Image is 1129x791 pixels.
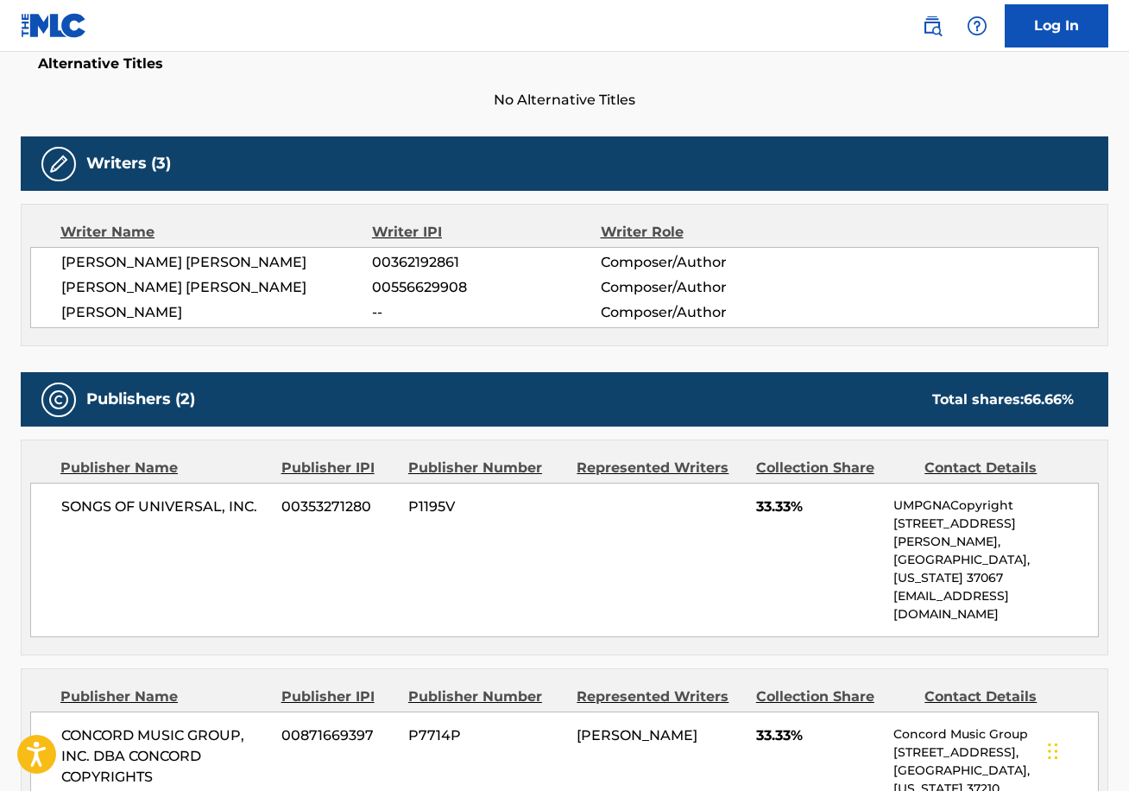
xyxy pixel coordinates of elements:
[577,458,742,478] div: Represented Writers
[893,497,1098,515] p: UMPGNACopyright
[577,687,742,707] div: Represented Writers
[61,725,268,788] span: CONCORD MUSIC GROUP, INC. DBA CONCORD COPYRIGHTS
[915,9,949,43] a: Public Search
[893,744,1098,762] p: [STREET_ADDRESS],
[756,458,911,478] div: Collection Share
[893,587,1098,623] p: [EMAIL_ADDRESS][DOMAIN_NAME]
[408,687,564,707] div: Publisher Number
[601,252,808,273] span: Composer/Author
[60,687,268,707] div: Publisher Name
[38,55,1091,73] h5: Alternative Titles
[577,727,697,744] span: [PERSON_NAME]
[924,458,1080,478] div: Contact Details
[281,725,395,746] span: 00871669397
[893,515,1098,551] p: [STREET_ADDRESS][PERSON_NAME],
[372,222,601,243] div: Writer IPI
[61,497,268,517] span: SONGS OF UNIVERSAL, INC.
[60,458,268,478] div: Publisher Name
[756,725,880,746] span: 33.33%
[281,458,395,478] div: Publisher IPI
[408,497,564,517] span: P1195V
[756,497,880,517] span: 33.33%
[756,687,911,707] div: Collection Share
[281,687,395,707] div: Publisher IPI
[601,277,808,298] span: Composer/Author
[372,252,600,273] span: 00362192861
[408,725,564,746] span: P7714P
[60,222,372,243] div: Writer Name
[601,302,808,323] span: Composer/Author
[601,222,809,243] div: Writer Role
[372,277,600,298] span: 00556629908
[281,497,395,517] span: 00353271280
[48,389,69,410] img: Publishers
[48,154,69,174] img: Writers
[932,389,1074,410] div: Total shares:
[61,252,372,273] span: [PERSON_NAME] [PERSON_NAME]
[86,154,171,174] h5: Writers (3)
[1005,4,1108,47] a: Log In
[893,725,1098,744] p: Concord Music Group
[21,90,1108,111] span: No Alternative Titles
[924,687,1080,707] div: Contact Details
[1043,708,1129,791] iframe: Chat Widget
[21,13,87,38] img: MLC Logo
[372,302,600,323] span: --
[1048,725,1058,777] div: Drag
[922,16,943,36] img: search
[61,277,372,298] span: [PERSON_NAME] [PERSON_NAME]
[960,9,994,43] div: Help
[893,551,1098,587] p: [GEOGRAPHIC_DATA], [US_STATE] 37067
[408,458,564,478] div: Publisher Number
[86,389,195,409] h5: Publishers (2)
[1024,391,1074,408] span: 66.66 %
[967,16,987,36] img: help
[61,302,372,323] span: [PERSON_NAME]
